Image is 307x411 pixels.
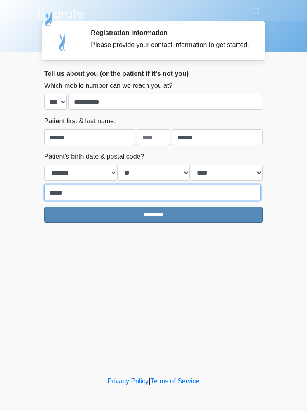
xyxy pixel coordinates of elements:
h2: Tell us about you (or the patient if it's not you) [44,70,263,78]
a: Privacy Policy [108,378,149,385]
a: | [149,378,150,385]
label: Which mobile number can we reach you at? [44,81,172,91]
img: Agent Avatar [50,29,75,54]
div: Please provide your contact information to get started. [91,40,250,50]
a: Terms of Service [150,378,199,385]
label: Patient first & last name: [44,116,116,126]
img: Hydrate IV Bar - Flagstaff Logo [36,6,85,27]
label: Patient's birth date & postal code? [44,152,144,162]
